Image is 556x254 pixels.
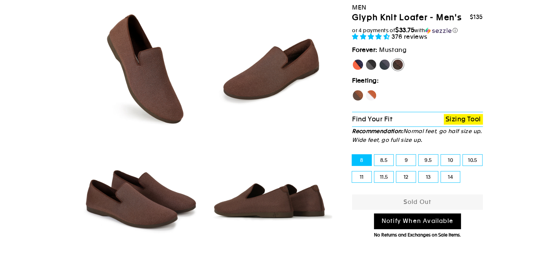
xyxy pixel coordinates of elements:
[352,12,462,23] h1: Glyph Knit Loafer - Men's
[352,194,483,210] button: Sold Out
[365,59,377,71] label: Panther
[352,59,364,71] label: [PERSON_NAME]
[352,27,483,34] div: or 4 payments of with
[352,27,483,34] div: or 4 payments of$33.75withSezzle Click to learn more about Sezzle
[208,6,332,130] img: Mustang
[470,14,483,20] span: $135
[352,3,483,12] div: Men
[392,33,428,40] span: 376 reviews
[352,127,483,144] p: Normal feet, go half size up. Wide feet, go full size up.
[379,46,406,53] span: Mustang
[419,155,438,166] label: 9.5
[352,90,364,101] label: Hawk
[352,115,392,123] span: Find Your Fit
[352,155,371,166] label: 8
[425,27,451,34] img: Sezzle
[444,114,483,125] a: Sizing Tool
[352,46,378,53] strong: Forever:
[419,171,438,182] label: 13
[463,155,482,166] label: 10.5
[374,155,394,166] label: 8.5
[395,26,414,34] span: $33.75
[352,171,371,182] label: 11
[374,232,461,238] span: No Returns and Exchanges on Sale Items.
[352,33,392,40] span: 4.73 stars
[365,90,377,101] label: Fox
[396,171,416,182] label: 12
[396,155,416,166] label: 9
[441,171,460,182] label: 14
[352,128,403,134] strong: Recommendation:
[403,198,431,205] span: Sold Out
[374,213,461,229] a: Notify When Available
[441,155,460,166] label: 10
[77,6,201,130] img: Mustang
[352,77,379,84] strong: Fleeting:
[392,59,404,71] label: Mustang
[379,59,390,71] label: Rhino
[374,171,394,182] label: 11.5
